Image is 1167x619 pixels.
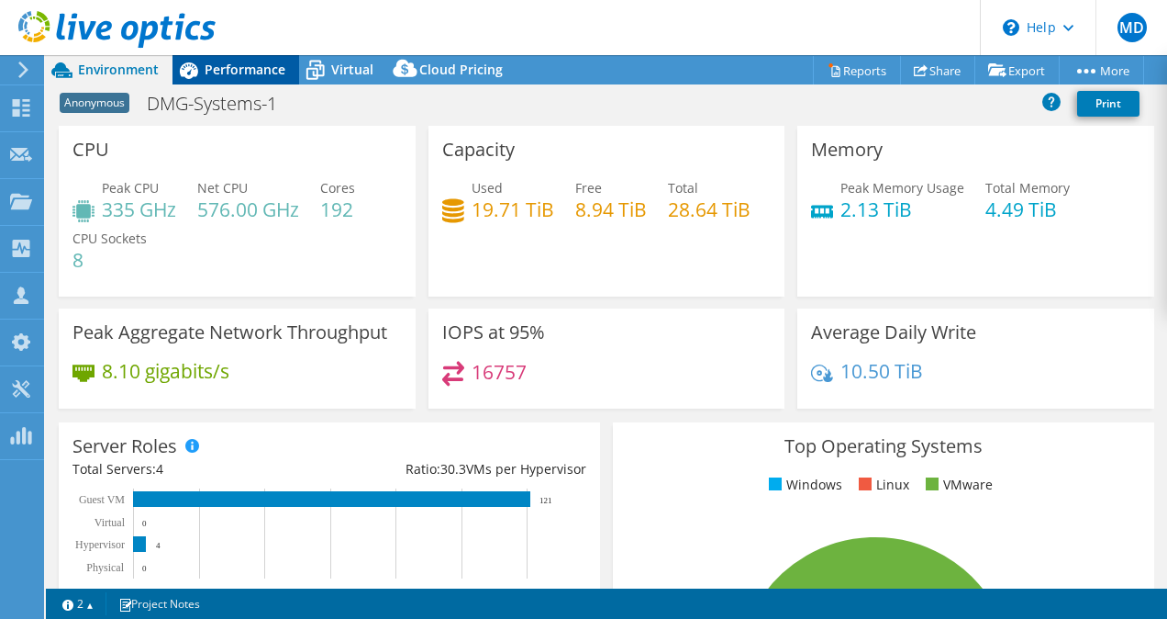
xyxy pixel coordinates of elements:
span: Anonymous [60,93,129,113]
h3: Average Daily Write [811,322,976,343]
span: Cloud Pricing [419,61,503,78]
a: 2 [50,592,106,615]
h4: 28.64 TiB [668,199,750,219]
span: CPU Sockets [72,230,147,247]
span: Performance [205,61,285,78]
h4: 8.10 gigabits/s [102,361,229,381]
h3: IOPS at 95% [442,322,545,343]
h3: Capacity [442,140,515,160]
span: Cores [320,179,355,197]
h4: 19.71 TiB [472,199,554,219]
text: Guest VM [79,493,125,506]
span: Used [472,179,503,197]
span: Peak CPU [102,179,159,197]
span: Virtual [331,61,373,78]
span: Total Memory [985,179,1070,197]
a: Reports [813,56,901,84]
svg: \n [1003,19,1019,36]
span: 30.3 [440,460,466,478]
div: Total Servers: [72,459,329,479]
span: Free [575,179,602,197]
div: Ratio: VMs per Hypervisor [329,459,586,479]
li: Windows [764,475,842,495]
h4: 576.00 GHz [197,199,299,219]
span: Peak Memory Usage [840,179,964,197]
text: 0 [142,519,147,528]
a: More [1059,56,1144,84]
h4: 4.49 TiB [985,199,1070,219]
h3: Peak Aggregate Network Throughput [72,322,387,343]
h1: DMG-Systems-1 [139,94,306,114]
span: Environment [78,61,159,78]
text: Physical [86,561,124,574]
a: Project Notes [106,592,213,615]
a: Export [974,56,1060,84]
span: Total [668,179,698,197]
h3: Memory [811,140,883,160]
span: Net CPU [197,179,248,197]
li: VMware [921,475,993,495]
h4: 192 [320,199,355,219]
h3: Server Roles [72,436,177,456]
text: 0 [142,564,147,573]
text: 121 [539,496,552,505]
h4: 8.94 TiB [575,199,647,219]
h4: 10.50 TiB [840,361,923,381]
h3: Top Operating Systems [627,436,1140,456]
text: Hypervisor [75,538,125,551]
h4: 335 GHz [102,199,176,219]
h4: 2.13 TiB [840,199,964,219]
li: Linux [854,475,909,495]
a: Share [900,56,975,84]
span: MD [1117,13,1147,42]
text: 4 [156,541,161,550]
span: 4 [156,460,163,478]
h4: 8 [72,250,147,270]
h4: 16757 [472,362,527,382]
h3: CPU [72,140,109,160]
text: Virtual [94,516,126,529]
a: Print [1077,91,1139,117]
